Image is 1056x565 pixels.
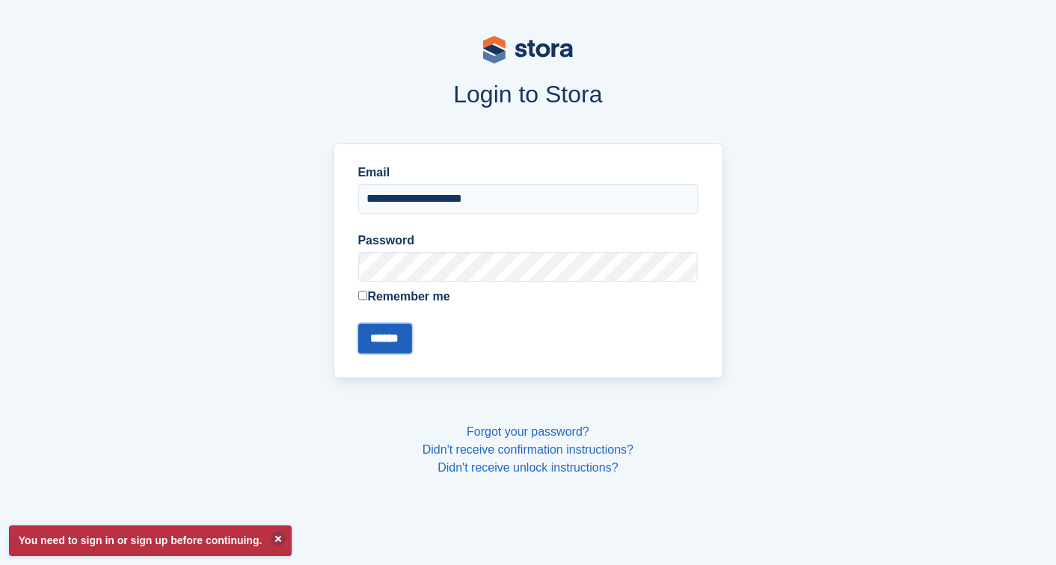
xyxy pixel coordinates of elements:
a: Forgot your password? [467,425,589,438]
label: Remember me [358,288,699,306]
input: Remember me [358,291,368,300]
p: You need to sign in or sign up before continuing. [9,525,292,556]
img: stora-logo-53a41332b3708ae10de48c4981b4e9114cc0af31d8433b30ea865607fb682f29.svg [483,36,573,64]
a: Didn't receive unlock instructions? [438,461,618,474]
label: Email [358,164,699,182]
label: Password [358,232,699,250]
h1: Login to Stora [48,81,1008,108]
a: Didn't receive confirmation instructions? [423,443,633,456]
